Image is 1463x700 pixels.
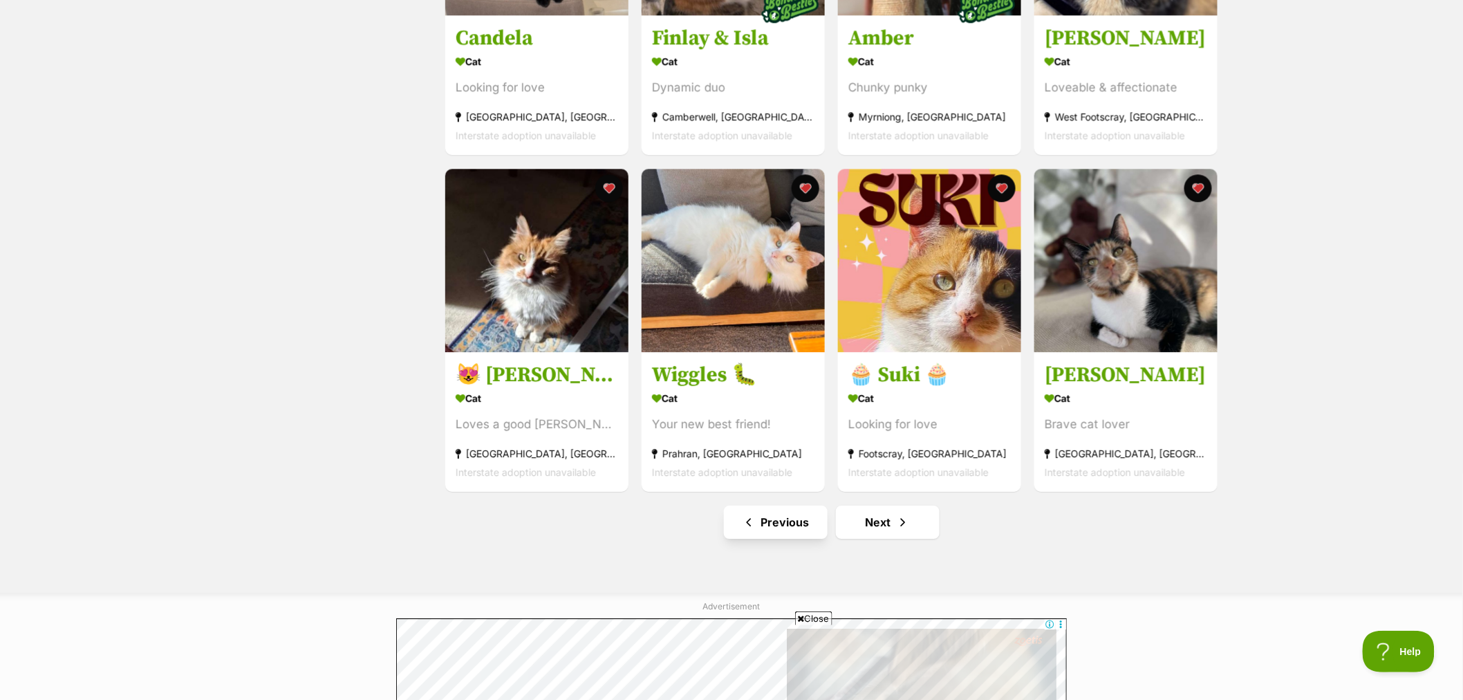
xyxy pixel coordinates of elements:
[836,506,940,539] a: Next page
[1045,52,1207,72] div: Cat
[642,15,825,156] a: Finlay & Isla Cat Dynamic duo Camberwell, [GEOGRAPHIC_DATA] Interstate adoption unavailable favou...
[445,169,628,352] img: 😻 Eugene (Gene)
[652,108,814,127] div: Camberwell, [GEOGRAPHIC_DATA]
[642,351,825,492] a: Wiggles 🐛 Cat Your new best friend! Prahran, [GEOGRAPHIC_DATA] Interstate adoption unavailable fa...
[848,108,1011,127] div: Myrniong, [GEOGRAPHIC_DATA]
[456,388,618,408] div: Cat
[652,415,814,434] div: Your new best friend!
[848,79,1011,98] div: Chunky punky
[456,26,618,52] h3: Candela
[1034,351,1218,492] a: [PERSON_NAME] Cat Brave cat lover [GEOGRAPHIC_DATA], [GEOGRAPHIC_DATA] Interstate adoption unavai...
[848,362,1011,388] h3: 🧁 Suki 🧁
[456,362,618,388] h3: 😻 [PERSON_NAME] ([PERSON_NAME])
[456,444,618,463] div: [GEOGRAPHIC_DATA], [GEOGRAPHIC_DATA]
[652,26,814,52] h3: Finlay & Isla
[652,52,814,72] div: Cat
[652,444,814,463] div: Prahran, [GEOGRAPHIC_DATA]
[595,174,623,202] button: favourite
[1184,174,1212,202] button: favourite
[724,506,828,539] a: Previous page
[838,351,1021,492] a: 🧁 Suki 🧁 Cat Looking for love Footscray, [GEOGRAPHIC_DATA] Interstate adoption unavailable favourite
[642,169,825,352] img: Wiggles 🐛
[988,174,1016,202] button: favourite
[1034,15,1218,156] a: [PERSON_NAME] Cat Loveable & affectionate West Footscray, [GEOGRAPHIC_DATA] Interstate adoption u...
[652,362,814,388] h3: Wiggles 🐛
[456,130,596,142] span: Interstate adoption unavailable
[848,415,1011,434] div: Looking for love
[456,52,618,72] div: Cat
[445,15,628,156] a: Candela Cat Looking for love [GEOGRAPHIC_DATA], [GEOGRAPHIC_DATA] Interstate adoption unavailable...
[456,79,618,98] div: Looking for love
[838,169,1021,352] img: 🧁 Suki 🧁
[792,174,819,202] button: favourite
[1045,130,1185,142] span: Interstate adoption unavailable
[456,415,618,434] div: Loves a good [PERSON_NAME]!
[848,52,1011,72] div: Cat
[1045,26,1207,52] h3: [PERSON_NAME]
[848,444,1011,463] div: Footscray, [GEOGRAPHIC_DATA]
[1045,415,1207,434] div: Brave cat lover
[795,611,832,625] span: Close
[444,506,1219,539] nav: Pagination
[456,466,596,478] span: Interstate adoption unavailable
[652,79,814,98] div: Dynamic duo
[652,130,792,142] span: Interstate adoption unavailable
[652,388,814,408] div: Cat
[1363,631,1435,672] iframe: Help Scout Beacon - Open
[848,388,1011,408] div: Cat
[838,15,1021,156] a: Amber Cat Chunky punky Myrniong, [GEOGRAPHIC_DATA] Interstate adoption unavailable favourite
[1045,362,1207,388] h3: [PERSON_NAME]
[1045,79,1207,98] div: Loveable & affectionate
[652,466,792,478] span: Interstate adoption unavailable
[445,351,628,492] a: 😻 [PERSON_NAME] ([PERSON_NAME]) Cat Loves a good [PERSON_NAME]! [GEOGRAPHIC_DATA], [GEOGRAPHIC_DA...
[848,26,1011,52] h3: Amber
[1034,169,1218,352] img: Griselda
[848,466,989,478] span: Interstate adoption unavailable
[1045,444,1207,463] div: [GEOGRAPHIC_DATA], [GEOGRAPHIC_DATA]
[1045,388,1207,408] div: Cat
[1045,466,1185,478] span: Interstate adoption unavailable
[480,631,983,693] iframe: Advertisement
[1045,108,1207,127] div: West Footscray, [GEOGRAPHIC_DATA]
[456,108,618,127] div: [GEOGRAPHIC_DATA], [GEOGRAPHIC_DATA]
[848,130,989,142] span: Interstate adoption unavailable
